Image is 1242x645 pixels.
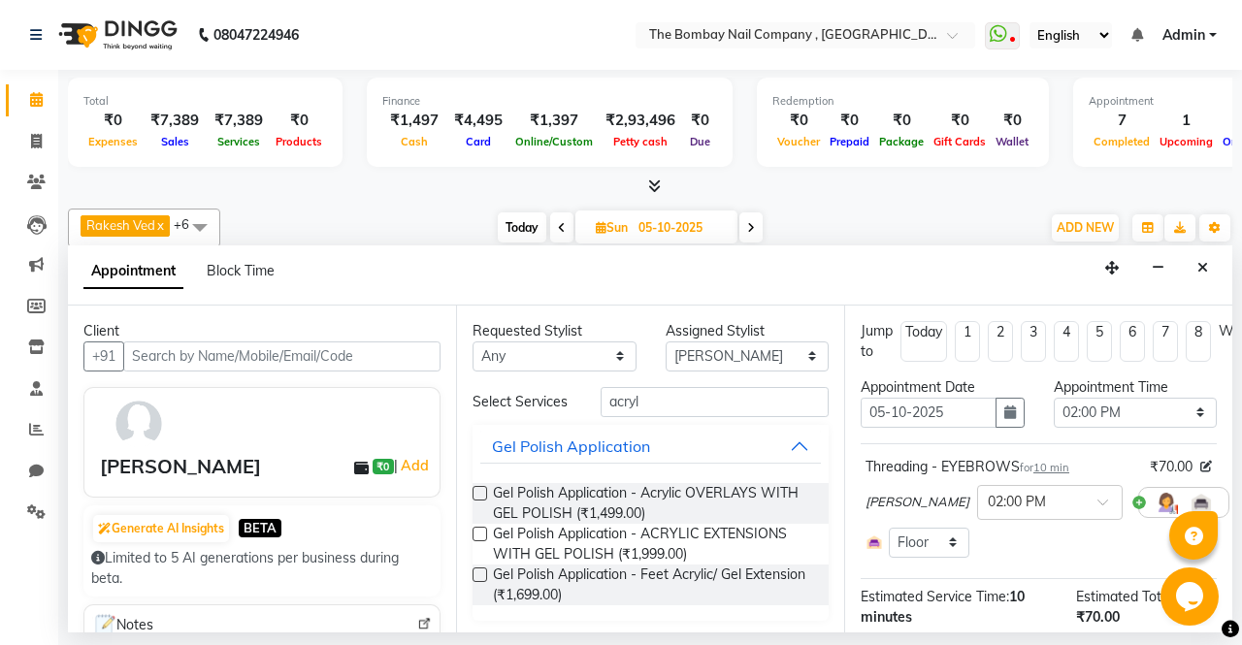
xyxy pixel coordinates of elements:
span: [PERSON_NAME] [866,493,969,512]
span: Cash [396,135,433,148]
div: Jump to [861,321,893,362]
li: 7 [1153,321,1178,362]
span: Expenses [83,135,143,148]
span: Wallet [991,135,1033,148]
span: Rakesh Ved [86,217,155,233]
span: Today [498,212,546,242]
input: Search by service name [601,387,829,417]
div: ₹0 [83,110,143,132]
span: Appointment [83,254,183,289]
span: Sales [156,135,194,148]
div: Appointment Date [861,377,1025,398]
span: BETA [239,519,281,537]
span: Package [874,135,929,148]
div: Appointment Time [1054,377,1218,398]
li: 1 [955,321,980,362]
div: ₹7,389 [143,110,207,132]
span: ₹70.00 [1076,608,1120,626]
div: ₹0 [874,110,929,132]
div: ₹1,397 [510,110,598,132]
span: Upcoming [1155,135,1218,148]
img: avatar [111,396,167,452]
span: Products [271,135,327,148]
span: Estimated Total: [1076,588,1175,605]
div: ₹4,495 [446,110,510,132]
span: 10 minutes [861,588,1025,626]
div: Redemption [772,93,1033,110]
span: ₹0 [373,459,393,474]
span: ₹70.00 [1150,457,1193,477]
span: Due [685,135,715,148]
div: Limited to 5 AI generations per business during beta. [91,548,433,589]
div: Select Services [458,392,586,412]
div: ₹0 [271,110,327,132]
div: 1 [1155,110,1218,132]
span: Notes [92,613,153,638]
span: Voucher [772,135,825,148]
span: Card [461,135,496,148]
li: 3 [1021,321,1046,362]
span: Sun [591,220,633,235]
div: Finance [382,93,717,110]
div: Client [83,321,441,341]
div: Total [83,93,327,110]
span: ADD NEW [1057,220,1114,235]
div: ₹0 [991,110,1033,132]
li: 8 [1186,321,1211,362]
span: Estimated Service Time: [861,588,1009,605]
img: Hairdresser.png [1155,491,1178,514]
button: +91 [83,341,124,371]
li: 6 [1120,321,1145,362]
i: Edit price [1200,461,1212,472]
iframe: chat widget [1160,567,1223,626]
span: Gel Polish Application - Feet Acrylic/ Gel Extension (₹1,699.00) [493,564,813,605]
span: +6 [174,216,204,232]
input: 2025-10-05 [633,213,730,242]
div: ₹2,93,496 [598,110,683,132]
span: Prepaid [825,135,874,148]
div: Today [905,322,942,342]
a: x [155,217,164,233]
li: 5 [1087,321,1112,362]
a: Add [398,454,432,477]
div: ₹7,389 [207,110,271,132]
span: Petty cash [608,135,672,148]
li: 4 [1054,321,1079,362]
div: ₹0 [772,110,825,132]
span: | [394,454,432,477]
div: ₹0 [825,110,874,132]
img: Interior.png [866,533,883,551]
button: Close [1189,253,1217,283]
div: [PERSON_NAME] [100,452,261,481]
img: Interior.png [1190,491,1213,514]
span: Services [212,135,265,148]
div: Requested Stylist [473,321,637,341]
input: yyyy-mm-dd [861,398,997,428]
input: Search by Name/Mobile/Email/Code [123,341,441,371]
li: 2 [988,321,1013,362]
span: Gel Polish Application - Acrylic OVERLAYS WITH GEL POLISH (₹1,499.00) [493,483,813,524]
span: Online/Custom [510,135,598,148]
div: Gel Polish Application [492,435,650,458]
div: ₹0 [929,110,991,132]
small: for [1020,461,1069,474]
div: Assigned Stylist [666,321,830,341]
span: Gel Polish Application - ACRYLIC EXTENSIONS WITH GEL POLISH (₹1,999.00) [493,524,813,564]
img: logo [49,8,182,62]
span: 10 min [1033,461,1069,474]
span: Gift Cards [929,135,991,148]
div: Threading - EYEBROWS [866,457,1069,477]
div: ₹0 [683,110,717,132]
button: ADD NEW [1052,214,1119,242]
span: Admin [1162,25,1205,46]
button: Generate AI Insights [93,515,229,542]
span: Block Time [207,262,275,279]
b: 08047224946 [213,8,299,62]
div: ₹1,497 [382,110,446,132]
button: Gel Polish Application [480,429,821,464]
span: Completed [1089,135,1155,148]
div: 7 [1089,110,1155,132]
